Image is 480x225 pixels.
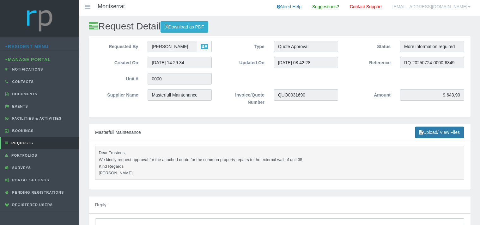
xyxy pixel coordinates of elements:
a: Manage Portal [5,57,51,62]
span: Documents [11,92,38,96]
label: Type [216,41,269,50]
span: Surveys [11,166,31,170]
span: Notifications [11,67,43,71]
label: Created On [90,57,143,66]
label: Status [343,41,395,50]
a: Upload/ View Files [415,127,464,138]
span: Facilities & Activities [11,116,62,120]
label: Invoice/Quote Number [216,89,269,106]
h4: Montserrat [98,3,125,10]
span: Bookings [11,129,34,133]
label: Updated On [216,57,269,66]
span: Pending Registrations [11,191,64,194]
pre: Dear Trustees, We kindly request approval for the attached quote for the common property repairs ... [95,146,464,180]
span: Registered Users [11,203,53,207]
a: Resident Menu [5,44,49,49]
span: Portfolios [10,153,37,157]
label: Unit # [90,73,143,83]
span: Requests [10,141,33,145]
a: Download as PDF [161,21,208,33]
span: Events [11,104,28,108]
label: Amount [343,89,395,99]
h2: Request Detail [89,21,471,33]
label: Reference [343,57,395,66]
span: Portal Settings [11,178,49,182]
span: Contacts [11,80,34,84]
div: Masterfull Maintenance [89,124,471,141]
div: Reply [89,197,471,214]
label: Supplier Name [90,89,143,99]
label: Requested By [90,41,143,50]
